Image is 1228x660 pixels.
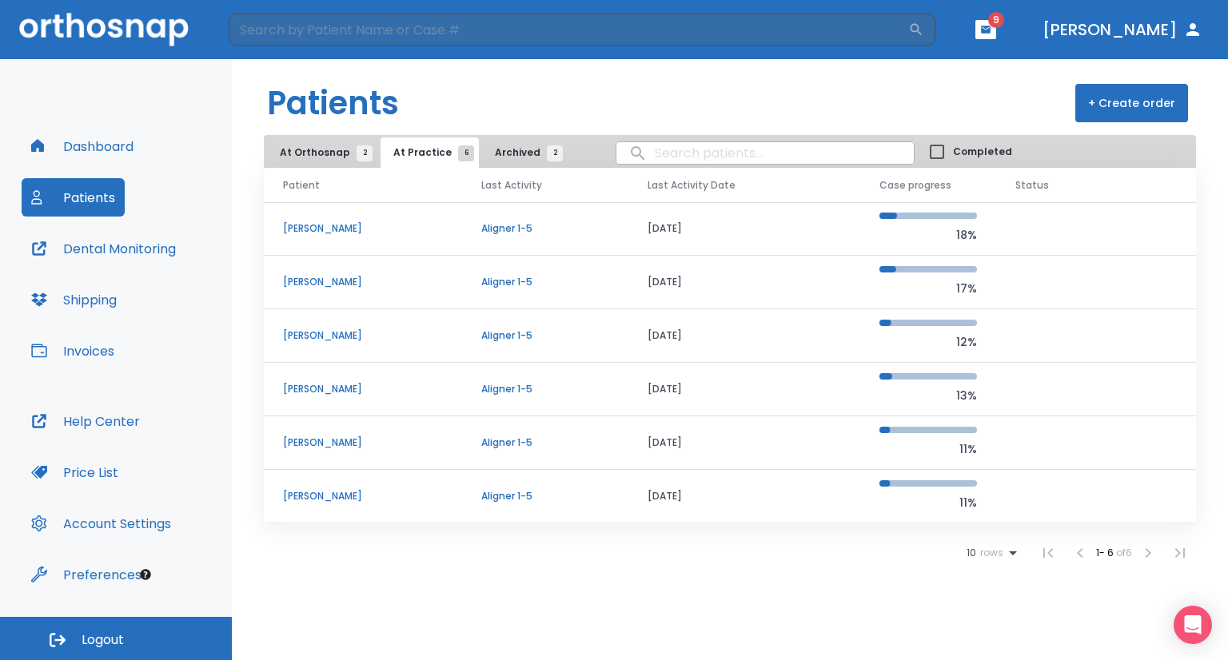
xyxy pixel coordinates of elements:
[1116,546,1132,559] span: of 6
[879,386,977,405] p: 13%
[628,416,860,470] td: [DATE]
[283,328,443,343] p: [PERSON_NAME]
[22,280,126,319] button: Shipping
[283,178,320,193] span: Patient
[22,402,150,440] button: Help Center
[481,435,610,450] p: Aligner 1-5
[1075,84,1188,122] button: + Create order
[357,145,373,161] span: 2
[22,332,124,370] button: Invoices
[19,13,189,46] img: Orthosnap
[267,137,571,168] div: tabs
[547,145,563,161] span: 2
[280,145,365,160] span: At Orthosnap
[988,12,1004,28] span: 9
[267,79,399,127] h1: Patients
[22,453,128,491] button: Price List
[22,229,185,268] button: Dental Monitoring
[953,145,1012,159] span: Completed
[495,145,555,160] span: Archived
[283,275,443,289] p: [PERSON_NAME]
[628,363,860,416] td: [DATE]
[616,137,914,169] input: search
[481,489,610,503] p: Aligner 1-5
[879,178,951,193] span: Case progress
[481,221,610,236] p: Aligner 1-5
[283,221,443,236] p: [PERSON_NAME]
[879,225,977,245] p: 18%
[481,178,542,193] span: Last Activity
[976,547,1003,559] span: rows
[22,555,151,594] button: Preferences
[1015,178,1049,193] span: Status
[283,435,443,450] p: [PERSON_NAME]
[481,328,610,343] p: Aligner 1-5
[628,202,860,256] td: [DATE]
[138,567,153,582] div: Tooltip anchor
[22,504,181,543] button: Account Settings
[458,145,474,161] span: 6
[283,382,443,396] p: [PERSON_NAME]
[82,631,124,649] span: Logout
[1096,546,1116,559] span: 1 - 6
[628,309,860,363] td: [DATE]
[879,493,977,512] p: 11%
[229,14,908,46] input: Search by Patient Name or Case #
[628,256,860,309] td: [DATE]
[628,470,860,523] td: [DATE]
[648,178,736,193] span: Last Activity Date
[393,145,466,160] span: At Practice
[1174,606,1212,644] div: Open Intercom Messenger
[481,382,610,396] p: Aligner 1-5
[1036,15,1209,44] button: [PERSON_NAME]
[481,275,610,289] p: Aligner 1-5
[879,332,977,352] p: 12%
[879,279,977,298] p: 17%
[22,127,143,165] button: Dashboard
[967,547,976,559] span: 10
[22,178,125,217] button: Patients
[283,489,443,503] p: [PERSON_NAME]
[879,439,977,459] p: 11%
